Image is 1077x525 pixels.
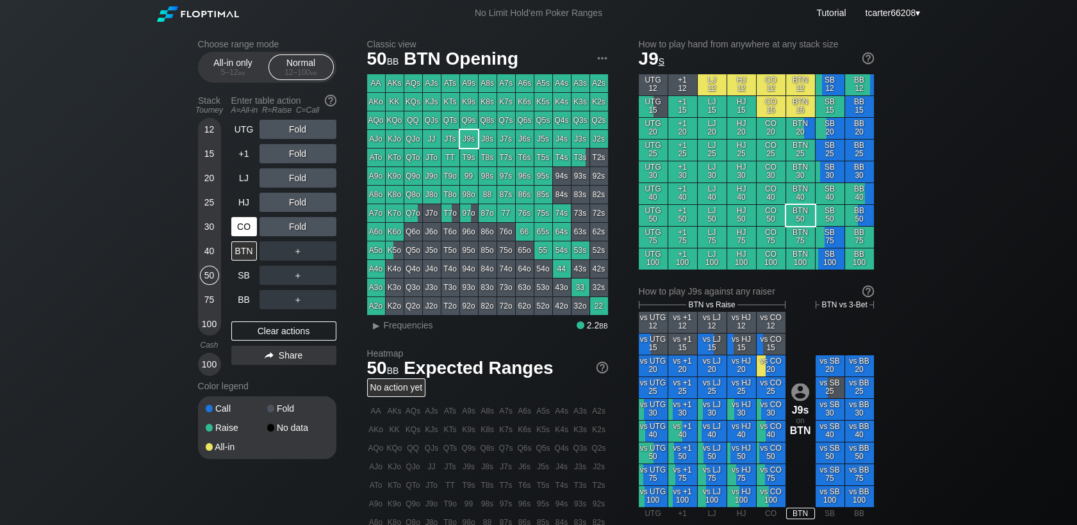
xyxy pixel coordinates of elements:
[460,223,478,241] div: 96o
[367,74,385,92] div: AA
[553,223,571,241] div: 64s
[590,149,608,166] div: T2s
[441,74,459,92] div: ATs
[423,223,441,241] div: J6o
[698,74,727,95] div: LJ 12
[845,161,874,182] div: BB 30
[639,183,668,204] div: UTG 40
[272,55,331,79] div: Normal
[259,241,336,261] div: ＋
[786,74,815,95] div: BTN 12
[757,140,785,161] div: CO 25
[534,74,552,92] div: A5s
[639,39,874,49] h2: How to play hand from anywhere at any stack size
[534,111,552,129] div: Q5s
[861,284,875,298] img: help.32db89a4.svg
[668,74,697,95] div: +1 12
[423,111,441,129] div: QJs
[727,118,756,139] div: HJ 20
[727,140,756,161] div: HJ 25
[553,260,571,278] div: 44
[845,140,874,161] div: BB 25
[231,241,257,261] div: BTN
[595,51,609,65] img: ellipsis.fd386fe8.svg
[479,204,497,222] div: 87o
[479,149,497,166] div: T8s
[571,130,589,148] div: J3s
[497,241,515,259] div: 75o
[479,241,497,259] div: 85o
[516,204,534,222] div: 76s
[460,130,478,148] div: J9s
[479,297,497,315] div: 82o
[816,118,844,139] div: SB 20
[206,442,267,451] div: All-in
[816,8,846,18] a: Tutorial
[386,186,404,204] div: K8o
[786,161,815,182] div: BTN 30
[845,205,874,226] div: BB 50
[516,130,534,148] div: J6s
[534,149,552,166] div: T5s
[441,111,459,129] div: QTs
[386,297,404,315] div: K2o
[200,241,219,261] div: 40
[786,118,815,139] div: BTN 20
[816,183,844,204] div: SB 40
[534,204,552,222] div: 75s
[441,93,459,111] div: KTs
[479,223,497,241] div: 86o
[404,167,422,185] div: Q9o
[193,90,226,120] div: Stack
[516,149,534,166] div: T6s
[404,93,422,111] div: KQs
[757,161,785,182] div: CO 30
[590,186,608,204] div: 82s
[200,290,219,309] div: 75
[200,314,219,334] div: 100
[404,130,422,148] div: QJo
[259,168,336,188] div: Fold
[497,111,515,129] div: Q7s
[367,111,385,129] div: AQo
[231,144,257,163] div: +1
[404,204,422,222] div: Q7o
[786,248,815,270] div: BTN 100
[757,183,785,204] div: CO 40
[845,96,874,117] div: BB 15
[231,168,257,188] div: LJ
[460,167,478,185] div: 99
[441,186,459,204] div: T8o
[639,161,668,182] div: UTG 30
[516,297,534,315] div: 62o
[367,223,385,241] div: A6o
[259,120,336,139] div: Fold
[571,74,589,92] div: A3s
[441,149,459,166] div: TT
[786,96,815,117] div: BTN 15
[386,241,404,259] div: K5o
[441,204,459,222] div: T7o
[571,149,589,166] div: T3s
[659,53,664,67] span: s
[200,217,219,236] div: 30
[727,227,756,248] div: HJ 75
[460,93,478,111] div: K9s
[553,186,571,204] div: 84s
[698,248,727,270] div: LJ 100
[595,360,609,375] img: help.32db89a4.svg
[727,74,756,95] div: HJ 12
[590,93,608,111] div: K2s
[460,260,478,278] div: 94o
[727,183,756,204] div: HJ 40
[668,96,697,117] div: +1 15
[423,297,441,315] div: J2o
[590,204,608,222] div: 72s
[553,111,571,129] div: Q4s
[206,404,267,413] div: Call
[423,93,441,111] div: KJs
[441,223,459,241] div: T6o
[456,8,621,21] div: No Limit Hold’em Poker Ranges
[423,167,441,185] div: J9o
[639,286,874,296] div: How to play J9s against any raiser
